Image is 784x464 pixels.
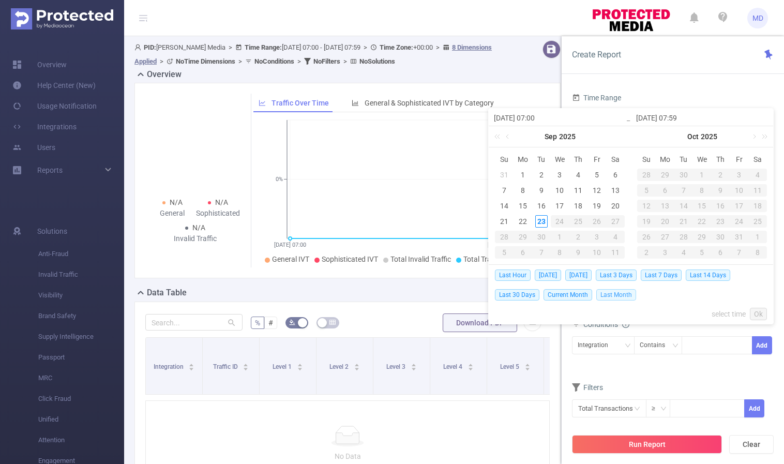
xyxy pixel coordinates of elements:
[711,183,730,198] td: October 9, 2025
[365,99,494,107] span: General & Sophisticated IVT by Category
[532,152,551,167] th: Tue
[693,214,712,229] td: October 22, 2025
[488,242,520,248] tspan: [DATE] 07:59
[730,215,748,228] div: 24
[587,214,606,229] td: September 26, 2025
[390,255,451,263] span: Total Invalid Traffic
[748,214,767,229] td: October 25, 2025
[656,155,674,164] span: Mo
[225,43,235,51] span: >
[38,368,124,388] span: MRC
[686,126,700,147] a: Oct
[551,152,569,167] th: Wed
[637,169,656,181] div: 28
[553,169,566,181] div: 3
[569,183,587,198] td: September 11, 2025
[255,319,260,327] span: %
[693,215,712,228] div: 22
[711,152,730,167] th: Thu
[195,208,240,219] div: Sophisticated
[254,57,294,65] b: No Conditions
[12,137,55,158] a: Users
[172,233,218,244] div: Invalid Traffic
[352,99,359,107] i: icon: bar-chart
[565,270,592,281] span: [DATE]
[587,215,606,228] div: 26
[606,183,625,198] td: September 13, 2025
[693,152,712,167] th: Wed
[569,246,587,259] div: 9
[591,184,603,197] div: 12
[38,306,124,326] span: Brand Safety
[606,245,625,260] td: October 11, 2025
[656,183,674,198] td: October 6, 2025
[535,169,548,181] div: 2
[170,198,183,206] span: N/A
[596,289,636,301] span: Last Month
[674,200,693,212] div: 14
[551,198,569,214] td: September 17, 2025
[636,112,768,124] input: End date
[637,152,656,167] th: Sun
[514,152,532,167] th: Mon
[749,126,758,147] a: Next month (PageDown)
[674,169,693,181] div: 30
[494,112,626,124] input: Start date
[572,200,584,212] div: 18
[587,183,606,198] td: September 12, 2025
[38,264,124,285] span: Invalid Traffic
[189,362,194,365] i: icon: caret-up
[517,169,529,181] div: 1
[637,200,656,212] div: 12
[268,319,273,327] span: #
[12,116,77,137] a: Integrations
[495,270,531,281] span: Last Hour
[535,215,548,228] div: 23
[693,169,712,181] div: 1
[606,214,625,229] td: September 27, 2025
[637,167,656,183] td: September 28, 2025
[752,8,763,28] span: MD
[730,169,748,181] div: 3
[495,152,514,167] th: Sun
[693,245,712,260] td: November 5, 2025
[730,198,748,214] td: October 17, 2025
[752,336,772,354] button: Add
[748,169,767,181] div: 4
[674,183,693,198] td: October 7, 2025
[569,152,587,167] th: Thu
[274,242,306,248] tspan: [DATE] 07:00
[12,54,67,75] a: Overview
[297,362,303,365] i: icon: caret-up
[532,246,551,259] div: 7
[656,245,674,260] td: November 3, 2025
[693,200,712,212] div: 15
[38,409,124,430] span: Unified
[637,229,656,245] td: October 26, 2025
[558,126,577,147] a: 2025
[693,167,712,183] td: October 1, 2025
[606,152,625,167] th: Sat
[748,184,767,197] div: 11
[686,270,730,281] span: Last 14 Days
[587,167,606,183] td: September 5, 2025
[495,214,514,229] td: September 21, 2025
[517,184,529,197] div: 8
[11,8,113,29] img: Protected Media
[748,183,767,198] td: October 11, 2025
[748,231,767,243] div: 1
[674,246,693,259] div: 4
[514,245,532,260] td: October 6, 2025
[674,215,693,228] div: 21
[587,198,606,214] td: September 19, 2025
[551,155,569,164] span: We
[243,362,249,365] i: icon: caret-up
[535,200,548,212] div: 16
[145,314,243,331] input: Search...
[587,246,606,259] div: 10
[492,126,506,147] a: Last year (Control + left)
[572,169,584,181] div: 4
[517,200,529,212] div: 15
[587,155,606,164] span: Fr
[729,435,774,454] button: Clear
